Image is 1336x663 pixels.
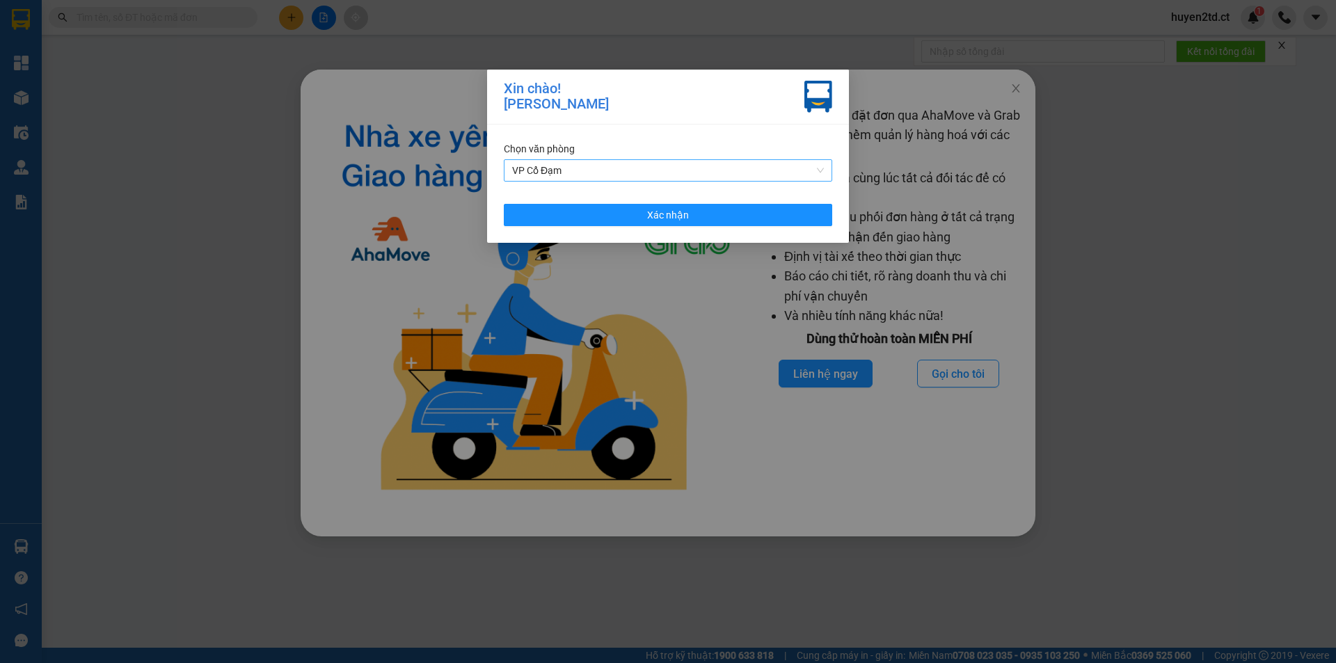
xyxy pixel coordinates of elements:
div: Xin chào! [PERSON_NAME] [504,81,609,113]
div: Chọn văn phòng [504,141,832,157]
span: Xác nhận [647,207,689,223]
span: VP Cổ Đạm [512,160,824,181]
button: Xác nhận [504,204,832,226]
img: vxr-icon [804,81,832,113]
